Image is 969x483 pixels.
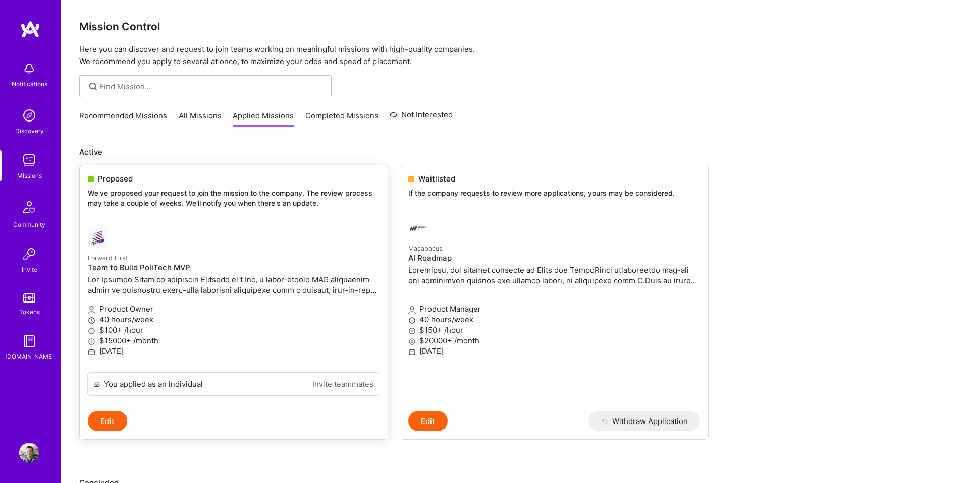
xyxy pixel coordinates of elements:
p: Loremipsu, dol sitamet consecte ad Elits doe TempoRinci utlaboreetdo mag-ali eni adminimven quisn... [408,265,700,286]
a: Recommended Missions [79,110,167,127]
i: icon Calendar [408,348,416,356]
span: Proposed [98,173,133,184]
div: Community [13,219,45,230]
i: icon Applicant [88,306,95,314]
div: Notifications [12,79,47,89]
img: guide book [19,331,39,351]
img: User Avatar [19,443,39,463]
img: Forward First company logo [88,228,108,248]
p: 40 hours/week [88,314,380,325]
div: Invite [22,264,37,275]
span: Waitlisted [418,173,455,184]
img: tokens [23,293,35,303]
a: Completed Missions [305,110,379,127]
img: Community [17,195,41,219]
a: Invite teammates [312,379,373,389]
div: Tokens [19,307,40,317]
a: Not Interested [390,109,453,127]
div: You applied as an individual [104,379,203,389]
i: icon Clock [88,317,95,324]
p: $150+ /hour [408,325,700,335]
img: teamwork [19,150,39,170]
button: Edit [88,411,127,431]
div: Missions [17,170,42,181]
p: 40 hours/week [408,314,700,325]
button: Withdraw Application [588,411,700,431]
a: Macabacus company logoMacabacusAI RoadmapLoremipsu, dol sitamet consecte ad Elits doe TempoRinci ... [400,210,708,411]
p: If the company requests to review more applications, yours may be considered. [408,188,700,198]
a: Forward First company logoForward FirstTeam to Build PoliTech MVPLor Ipsumdo Sitam co adipiscin E... [80,220,388,372]
img: Macabacus company logo [408,218,428,238]
p: Product Owner [88,304,380,314]
p: $20000+ /month [408,335,700,346]
i: icon Applicant [408,306,416,314]
p: [DATE] [88,346,380,356]
p: Product Manager [408,304,700,314]
a: All Missions [179,110,222,127]
i: icon MoneyGray [408,327,416,335]
small: Forward First [88,254,128,262]
img: discovery [19,105,39,126]
i: icon MoneyGray [88,338,95,345]
p: We've proposed your request to join the mission to the company. The review process may take a cou... [88,188,380,208]
i: icon Clock [408,317,416,324]
i: icon SearchGrey [87,81,99,92]
p: Lor Ipsumdo Sitam co adipiscin Elitsedd ei t Inc, u labor-etdolo MAG aliquaenim admin ve quisnost... [88,274,380,295]
h4: Team to Build PoliTech MVP [88,263,380,272]
i: icon MoneyGray [408,338,416,345]
i: icon MoneyGray [88,327,95,335]
small: Macabacus [408,245,443,252]
h4: AI Roadmap [408,254,700,263]
p: $15000+ /month [88,335,380,346]
input: Find Mission... [99,81,324,92]
p: [DATE] [408,346,700,356]
a: User Avatar [17,443,42,463]
i: icon Calendar [88,348,95,356]
img: Invite [19,244,39,264]
div: [DOMAIN_NAME] [5,351,54,362]
img: logo [20,20,40,38]
img: bell [19,58,39,79]
a: Applied Missions [233,110,294,127]
p: $100+ /hour [88,325,380,335]
div: Discovery [15,126,44,136]
p: Active [79,147,951,157]
h3: Mission Control [79,20,951,33]
p: Here you can discover and request to join teams working on meaningful missions with high-quality ... [79,43,951,68]
button: Edit [408,411,448,431]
